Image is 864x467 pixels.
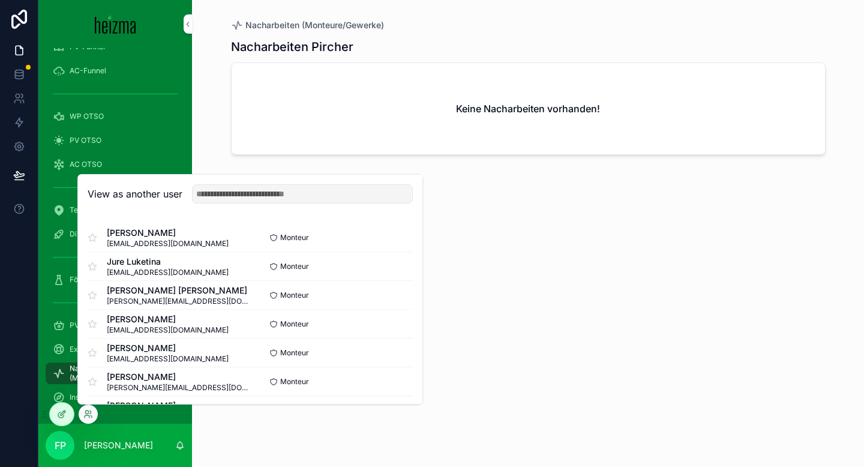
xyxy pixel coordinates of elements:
h2: Keine Nacharbeiten vorhanden! [456,101,600,116]
span: Monteur [280,262,309,271]
span: [PERSON_NAME] [107,342,229,354]
a: AC-Funnel [46,60,185,82]
span: Monteur [280,319,309,329]
a: Nacharbeiten (Monteure/Gewerke) [46,363,185,384]
a: Expertenprojekte71 [46,339,185,360]
span: DiBA v2 - All [70,229,112,239]
a: Förderung [46,269,185,291]
span: [EMAIL_ADDRESS][DOMAIN_NAME] [107,325,229,335]
div: scrollable content [38,48,192,424]
span: [EMAIL_ADDRESS][DOMAIN_NAME] [107,239,229,249]
span: PV OTSO [70,136,101,145]
a: Technische Besichtigung [46,199,185,221]
span: Monteur [280,291,309,300]
span: Installationen [70,393,115,402]
a: PV OTSO [46,130,185,151]
span: Förderung [70,275,105,285]
span: [EMAIL_ADDRESS][DOMAIN_NAME] [107,354,229,364]
a: PV OTIF [46,315,185,336]
span: [EMAIL_ADDRESS][DOMAIN_NAME] [107,268,229,277]
a: Nacharbeiten (Monteure/Gewerke) [231,19,384,31]
a: DiBA v2 - All [46,223,185,245]
span: [PERSON_NAME] [107,400,250,412]
span: [PERSON_NAME][EMAIL_ADDRESS][DOMAIN_NAME] [107,383,250,393]
span: AC-Funnel [70,66,106,76]
h1: Nacharbeiten Pircher [231,38,353,55]
span: [PERSON_NAME] [107,227,229,239]
a: WP OTSO [46,106,185,127]
span: Nacharbeiten (Monteure/Gewerke) [70,364,173,383]
span: Monteur [280,348,309,358]
span: Monteur [280,377,309,387]
span: Nacharbeiten (Monteure/Gewerke) [245,19,384,31]
h2: View as another user [88,187,182,201]
a: Installationen [46,387,185,408]
span: Jure Luketina [107,256,229,268]
span: [PERSON_NAME] [107,371,250,383]
span: [PERSON_NAME] [PERSON_NAME] [107,285,250,297]
span: Monteur [280,233,309,243]
img: App logo [95,14,136,34]
span: [PERSON_NAME] [107,313,229,325]
span: Technische Besichtigung [70,205,154,215]
span: WP OTSO [70,112,104,121]
span: Expertenprojekte [70,345,128,354]
span: FP [55,438,66,453]
span: [PERSON_NAME][EMAIL_ADDRESS][DOMAIN_NAME] [107,297,250,306]
p: [PERSON_NAME] [84,439,153,451]
a: AC OTSO [46,154,185,175]
span: PV OTIF [70,321,97,330]
span: AC OTSO [70,160,102,169]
